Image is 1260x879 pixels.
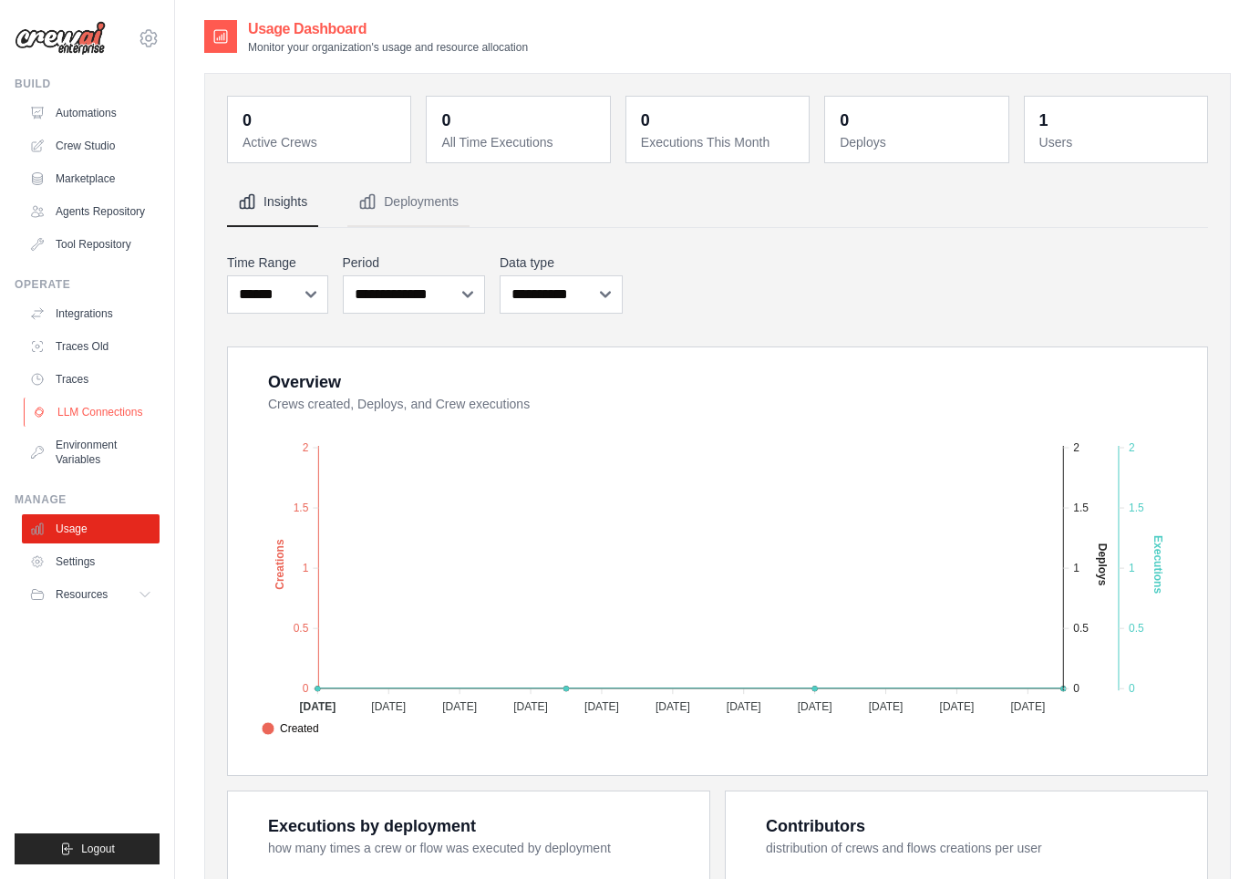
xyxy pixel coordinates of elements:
h2: Usage Dashboard [248,18,528,40]
text: Deploys [1096,543,1109,586]
span: Logout [81,842,115,856]
a: Integrations [22,299,160,328]
tspan: [DATE] [940,700,975,713]
tspan: 0 [1129,682,1135,695]
a: Traces Old [22,332,160,361]
label: Data type [500,253,623,272]
tspan: [DATE] [371,700,406,713]
tspan: 1 [1129,562,1135,574]
tspan: 0 [303,682,309,695]
span: Created [262,720,319,737]
tspan: [DATE] [869,700,904,713]
button: Resources [22,580,160,609]
dt: Active Crews [243,133,399,151]
tspan: 1.5 [1129,502,1144,514]
text: Creations [274,539,286,590]
dt: Users [1039,133,1196,151]
a: Automations [22,98,160,128]
button: Insights [227,178,318,227]
div: Operate [15,277,160,292]
a: Marketplace [22,164,160,193]
a: Settings [22,547,160,576]
tspan: 2 [1129,441,1135,454]
tspan: 0.5 [294,622,309,635]
tspan: 1.5 [294,502,309,514]
a: Environment Variables [22,430,160,474]
div: 0 [441,108,450,133]
label: Period [343,253,486,272]
a: Crew Studio [22,131,160,160]
div: Overview [268,369,341,395]
dt: distribution of crews and flows creations per user [766,839,1185,857]
text: Executions [1152,535,1164,594]
tspan: 1.5 [1073,502,1089,514]
tspan: [DATE] [299,700,336,713]
a: Traces [22,365,160,394]
tspan: [DATE] [656,700,690,713]
tspan: 0 [1073,682,1079,695]
a: Tool Repository [22,230,160,259]
label: Time Range [227,253,328,272]
img: Logo [15,21,106,56]
tspan: 0.5 [1129,622,1144,635]
tspan: [DATE] [442,700,477,713]
dt: Deploys [840,133,997,151]
a: Usage [22,514,160,543]
div: 0 [840,108,849,133]
tspan: 1 [303,562,309,574]
div: Manage [15,492,160,507]
tspan: [DATE] [584,700,619,713]
tspan: [DATE] [727,700,761,713]
tspan: [DATE] [513,700,548,713]
p: Monitor your organization's usage and resource allocation [248,40,528,55]
dt: how many times a crew or flow was executed by deployment [268,839,687,857]
tspan: [DATE] [1010,700,1045,713]
div: 0 [243,108,252,133]
a: Agents Repository [22,197,160,226]
button: Deployments [347,178,470,227]
dt: Crews created, Deploys, and Crew executions [268,395,1185,413]
tspan: 2 [1073,441,1079,454]
tspan: 2 [303,441,309,454]
div: Contributors [766,813,865,839]
dt: All Time Executions [441,133,598,151]
tspan: [DATE] [798,700,832,713]
dt: Executions This Month [641,133,798,151]
a: LLM Connections [24,398,161,427]
tspan: 1 [1073,562,1079,574]
tspan: 0.5 [1073,622,1089,635]
div: 1 [1039,108,1048,133]
div: Executions by deployment [268,813,476,839]
nav: Tabs [227,178,1208,227]
span: Resources [56,587,108,602]
div: Build [15,77,160,91]
button: Logout [15,833,160,864]
div: 0 [641,108,650,133]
